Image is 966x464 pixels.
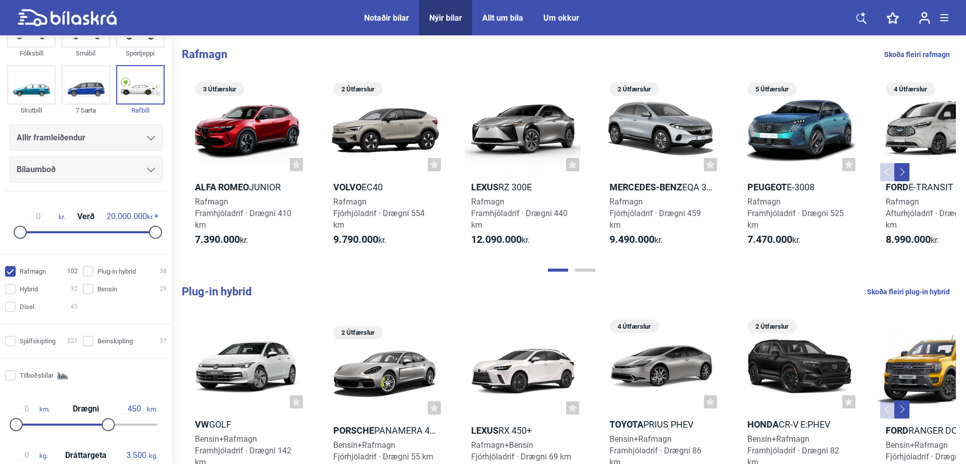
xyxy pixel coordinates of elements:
[575,269,595,272] button: Page 2
[919,12,930,24] img: user-login.svg
[471,233,522,245] b: 12.090.000
[97,336,133,346] span: Beinskipting
[20,266,46,277] span: Rafmagn
[615,82,654,96] span: 2 Útfærslur
[324,181,446,193] h2: EC40
[182,285,251,298] b: Plug-in hybrid
[880,163,895,181] button: Previous
[609,197,701,230] span: Rafmagn Fjórhjóladrif · Drægni 459 km
[471,440,571,461] span: Rafmagn+Bensín Fjórhjóladrif · Drægni 69 km
[738,419,860,430] h2: CR-V e:PHEV
[747,197,844,230] span: Rafmagn Framhjóladrif · Drægni 525 km
[97,266,136,277] span: Plug-in hybrid
[186,79,308,255] a: 3 ÚtfærslurAlfa RomeoJuniorRafmagnFramhjóladrif · Drægni 410 km7.390.000kr.
[7,105,56,116] div: Skutbíll
[338,82,378,96] span: 2 Útfærslur
[62,47,110,59] div: Smábíl
[18,212,65,221] span: kr.
[160,336,167,346] span: 37
[548,269,568,272] button: Page 1
[186,181,308,193] h2: Junior
[75,213,97,221] span: Verð
[886,182,908,192] b: Ford
[894,400,909,419] button: Next
[600,181,723,193] h2: EQA 300 4MATIC
[116,47,165,59] div: Sportjeppi
[107,212,154,221] span: kr.
[752,82,792,96] span: 5 Útfærslur
[97,284,117,294] span: Bensín
[324,425,446,436] h2: Panamera 4 E-Hybrid
[333,234,386,246] span: kr.
[62,105,110,116] div: 7 Sæta
[338,326,378,339] span: 2 Útfærslur
[543,13,579,23] div: Um okkur
[894,163,909,181] button: Next
[891,82,930,96] span: 4 Útfærslur
[609,419,643,430] b: Toyota
[462,79,584,255] a: LexusRZ 300eRafmagnFramhjóladrif · Drægni 440 km12.090.000kr.
[886,425,908,436] b: Ford
[7,47,56,59] div: Fólksbíll
[20,336,56,346] span: Sjálfskipting
[471,234,530,246] span: kr.
[747,233,792,245] b: 7.470.000
[600,79,723,255] a: 2 ÚtfærslurMercedes-BenzEQA 300 4MATICRafmagnFjórhjóladrif · Drægni 459 km9.490.000kr.
[63,451,109,459] span: Dráttargeta
[364,13,409,23] a: Notaðir bílar
[333,440,433,461] span: Bensín+Rafmagn Fjórhjóladrif · Drægni 55 km
[14,404,50,414] span: km.
[160,266,167,277] span: 38
[195,419,209,430] b: VW
[14,451,48,460] span: kg.
[67,336,78,346] span: 221
[200,82,239,96] span: 3 Útfærslur
[122,404,158,414] span: km.
[747,234,800,246] span: kr.
[20,370,54,381] span: Tilboðsbílar
[195,197,291,230] span: Rafmagn Framhjóladrif · Drægni 410 km
[886,234,939,246] span: kr.
[333,197,425,230] span: Rafmagn Fjórhjóladrif · Drægni 554 km
[609,182,682,192] b: Mercedes-Benz
[195,233,240,245] b: 7.390.000
[333,182,362,192] b: Volvo
[738,79,860,255] a: 5 ÚtfærslurPeugeote-3008RafmagnFramhjóladrif · Drægni 525 km7.470.000kr.
[67,266,78,277] span: 102
[71,301,78,312] span: 45
[738,181,860,193] h2: e-3008
[20,301,34,312] span: Dísel
[71,284,78,294] span: 32
[462,425,584,436] h2: RX 450+
[186,419,308,430] h2: Golf
[324,79,446,255] a: 2 ÚtfærslurVolvoEC40RafmagnFjórhjóladrif · Drægni 554 km9.790.000kr.
[615,320,654,333] span: 4 Útfærslur
[160,284,167,294] span: 29
[429,13,462,23] a: Nýir bílar
[195,182,249,192] b: Alfa Romeo
[333,233,378,245] b: 9.790.000
[884,48,950,61] a: Skoða fleiri rafmagn
[471,425,498,436] b: Lexus
[609,234,663,246] span: kr.
[70,405,101,413] span: Drægni
[20,284,38,294] span: Hybrid
[17,131,85,145] span: Allir framleiðendur
[886,233,931,245] b: 8.990.000
[880,400,895,419] button: Previous
[747,419,779,430] b: Honda
[600,419,723,430] h2: Prius PHEV
[333,425,374,436] b: Porsche
[182,48,227,61] b: Rafmagn
[752,320,792,333] span: 2 Útfærslur
[867,285,950,298] a: Skoða fleiri plug-in hybrid
[471,197,568,230] span: Rafmagn Framhjóladrif · Drægni 440 km
[195,234,248,246] span: kr.
[116,105,165,116] div: Rafbíll
[609,233,654,245] b: 9.490.000
[17,163,56,177] span: Bílaumboð
[482,13,523,23] a: Allt um bíla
